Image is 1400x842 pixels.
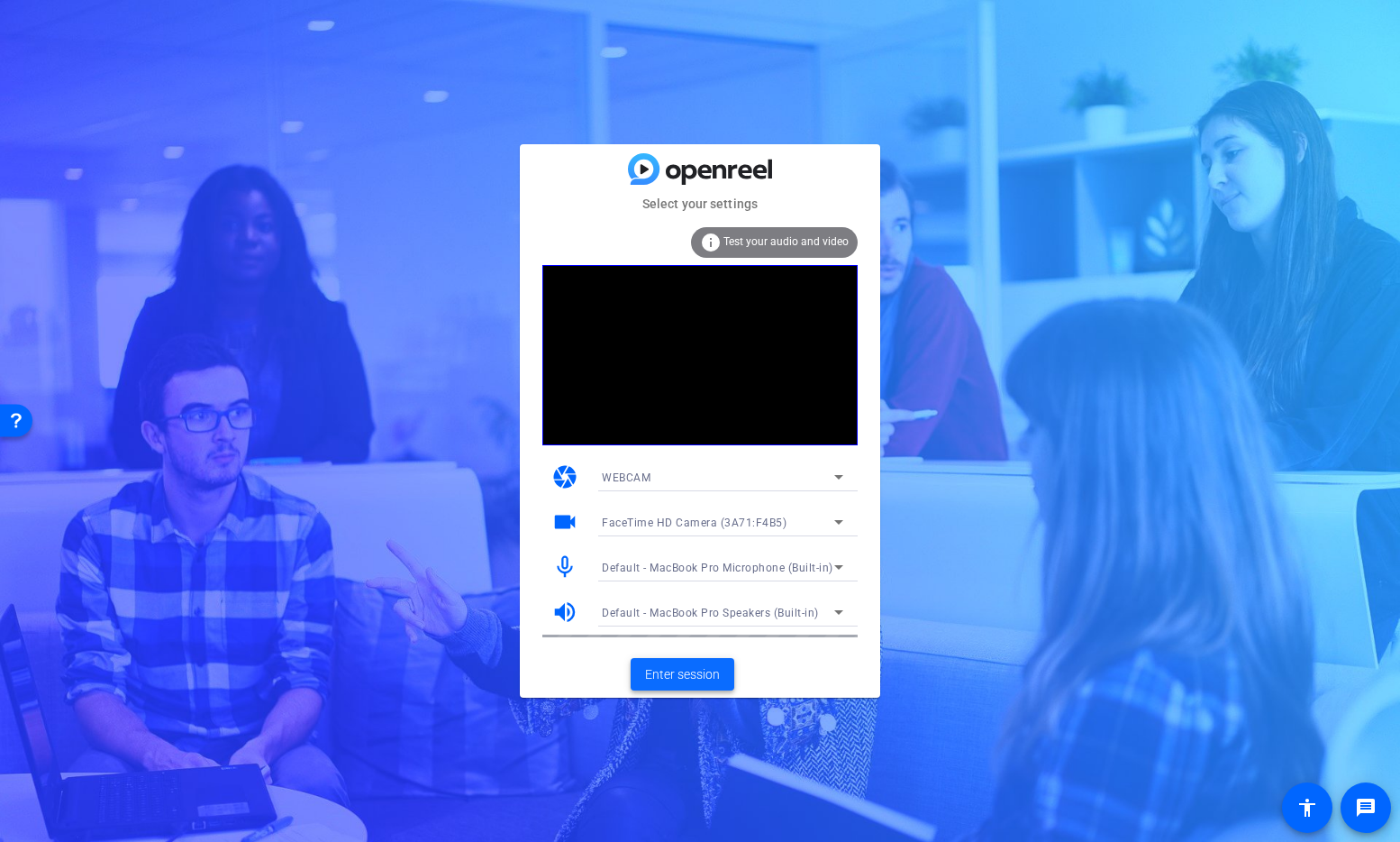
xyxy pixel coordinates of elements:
[723,235,849,248] span: Test your audio and video
[631,658,734,691] button: Enter session
[602,562,833,574] span: Default - MacBook Pro Microphone (Built-in)
[551,508,578,535] mat-icon: videocam
[551,599,578,626] mat-icon: volume_up
[602,517,786,529] span: FaceTime HD Camera (3A71:F4B5)
[1355,797,1377,819] mat-icon: message
[551,463,578,490] mat-icon: camera
[520,194,880,214] mat-card-subtitle: Select your settings
[602,471,650,484] span: WEBCAM
[645,665,720,684] span: Enter session
[1296,797,1318,819] mat-icon: accessibility
[602,607,819,619] span: Default - MacBook Pro Speakers (Built-in)
[551,554,578,581] mat-icon: mic_none
[628,153,772,185] img: blue-gradient.svg
[700,232,722,253] mat-icon: info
